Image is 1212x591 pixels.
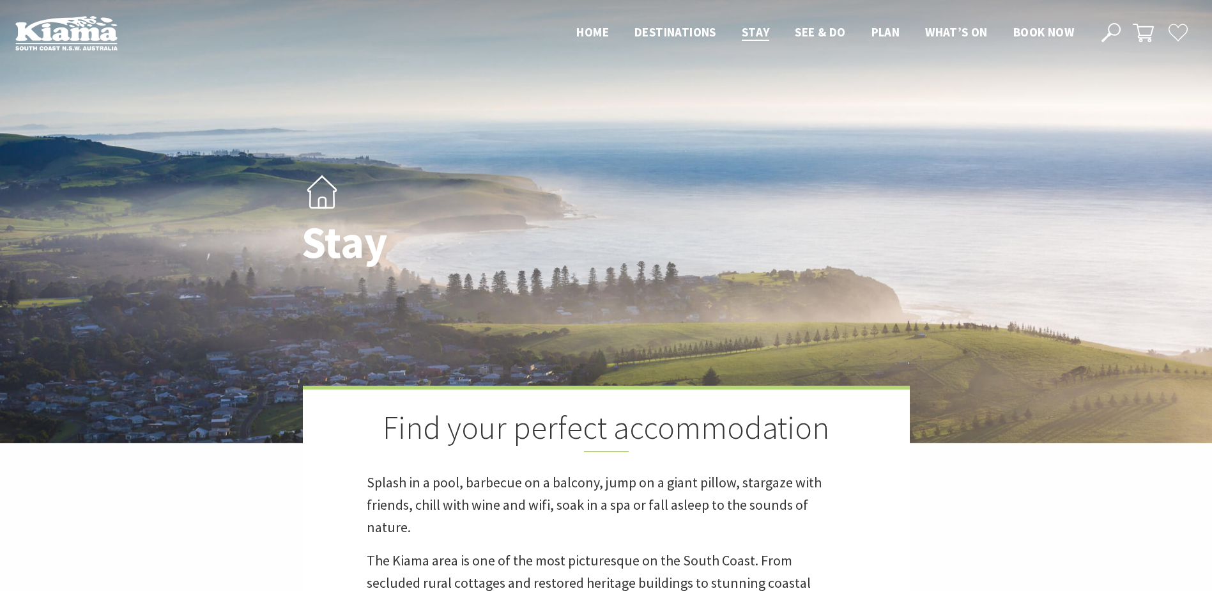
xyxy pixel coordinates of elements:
[925,24,988,40] span: What’s On
[564,22,1087,43] nav: Main Menu
[871,24,900,40] span: Plan
[302,217,663,267] h1: Stay
[576,24,609,40] span: Home
[15,15,118,51] img: Kiama Logo
[1013,24,1074,40] span: Book now
[634,24,716,40] span: Destinations
[742,24,770,40] span: Stay
[795,24,845,40] span: See & Do
[367,409,846,452] h2: Find your perfect accommodation
[367,471,846,539] p: Splash in a pool, barbecue on a balcony, jump on a giant pillow, stargaze with friends, chill wit...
